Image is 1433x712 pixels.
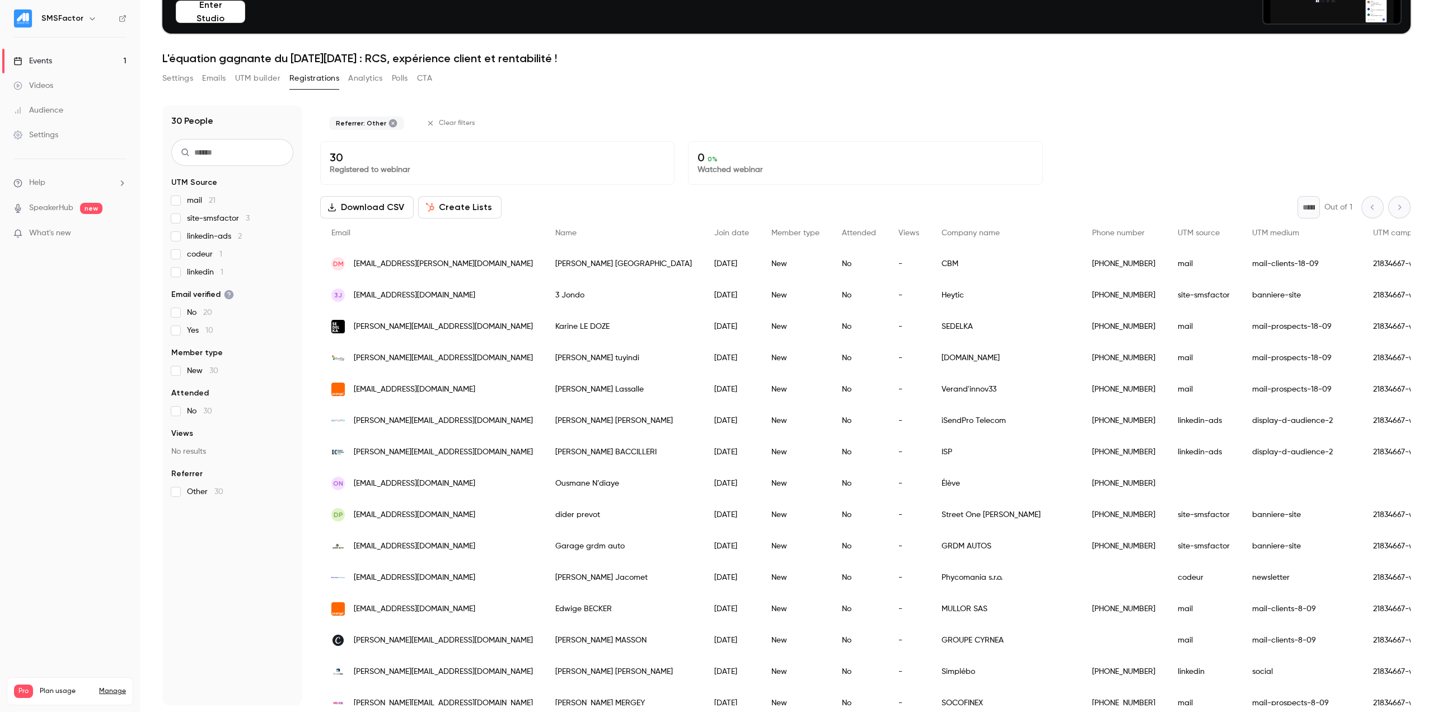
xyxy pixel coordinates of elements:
div: [DATE] [703,342,760,374]
div: - [887,342,930,374]
div: New [760,625,831,656]
div: - [887,625,930,656]
img: phycomania.com [331,577,345,578]
div: [PHONE_NUMBER] [1081,342,1167,374]
button: UTM builder [235,69,280,87]
div: [DATE] [703,248,760,280]
img: live.fr [331,445,345,459]
div: codeur [1167,562,1241,593]
div: [PERSON_NAME] Jacomet [544,562,703,593]
div: [PERSON_NAME] MASSON [544,625,703,656]
span: UTM Source [171,177,217,188]
section: facet-groups [171,177,293,497]
div: - [887,436,930,468]
span: Join date [714,229,749,237]
div: No [831,342,887,374]
span: [PERSON_NAME][EMAIL_ADDRESS][DOMAIN_NAME] [354,635,533,646]
div: [PERSON_NAME] tuyindi [544,342,703,374]
div: Verand'innov33 [930,374,1081,405]
div: [DATE] [703,530,760,562]
div: New [760,405,831,436]
div: No [831,562,887,593]
button: Create Lists [418,196,502,218]
a: Manage [99,687,126,696]
div: New [760,280,831,311]
div: site-smsfactor [1167,280,1241,311]
span: 30 [214,488,223,496]
span: site-smsfactor [187,213,250,224]
div: New [760,311,831,342]
span: Name [555,229,577,237]
div: [DATE] [703,593,760,625]
span: New [187,365,218,376]
span: Email [331,229,350,237]
div: banniere-site [1241,530,1362,562]
div: [PHONE_NUMBER] [1081,311,1167,342]
div: mail-prospects-18-09 [1241,311,1362,342]
p: No results [171,446,293,457]
div: New [760,656,831,687]
div: No [831,499,887,530]
span: No [187,406,212,417]
span: [EMAIL_ADDRESS][DOMAIN_NAME] [354,509,475,521]
div: [PERSON_NAME] BACCILLERI [544,436,703,468]
div: [DATE] [703,311,760,342]
div: No [831,436,887,468]
div: New [760,499,831,530]
div: New [760,593,831,625]
div: site-smsfactor [1167,530,1241,562]
span: 20 [203,309,212,317]
div: linkedin-ads [1167,405,1241,436]
span: dp [334,510,343,520]
span: DM [333,259,344,269]
div: mail [1167,342,1241,374]
div: iSendPro Telecom [930,405,1081,436]
div: Audience [13,105,63,116]
div: site-smsfactor [1167,499,1241,530]
div: [DATE] [703,625,760,656]
span: [EMAIL_ADDRESS][DOMAIN_NAME] [354,541,475,552]
span: 2 [238,232,242,240]
div: - [887,248,930,280]
span: Referrer [171,468,203,480]
a: SpeakerHub [29,202,73,214]
img: campus.ocellia.fr [331,351,345,365]
div: [PHONE_NUMBER] [1081,499,1167,530]
div: - [887,374,930,405]
span: [PERSON_NAME][EMAIL_ADDRESS][DOMAIN_NAME] [354,666,533,678]
div: Karine LE DOZE [544,311,703,342]
div: display-d-audience-2 [1241,436,1362,468]
div: No [831,280,887,311]
button: Emails [202,69,226,87]
span: mail [187,195,216,206]
div: Edwige BECKER [544,593,703,625]
p: Watched webinar [697,164,1033,175]
div: 3 Jondo [544,280,703,311]
div: Settings [13,129,58,141]
div: - [887,530,930,562]
div: [PERSON_NAME] [PERSON_NAME] [544,405,703,436]
div: mail [1167,593,1241,625]
div: [PHONE_NUMBER] [1081,593,1167,625]
div: linkedin [1167,656,1241,687]
div: New [760,436,831,468]
div: [PHONE_NUMBER] [1081,280,1167,311]
div: No [831,625,887,656]
span: [PERSON_NAME][EMAIL_ADDRESS][DOMAIN_NAME] [354,352,533,364]
div: MULLOR SAS [930,593,1081,625]
h1: 30 People [171,114,213,128]
span: 21 [209,197,216,204]
button: Download CSV [320,196,414,218]
div: No [831,374,887,405]
span: Member type [171,347,223,359]
div: GRDM AUTOS [930,530,1081,562]
span: Views [898,229,919,237]
p: 30 [330,151,665,164]
li: help-dropdown-opener [13,177,127,189]
span: Other [187,486,223,497]
div: [DATE] [703,499,760,530]
div: [PHONE_NUMBER] [1081,656,1167,687]
div: - [887,656,930,687]
span: 3 [246,215,250,222]
span: linkedin-ads [187,231,242,242]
